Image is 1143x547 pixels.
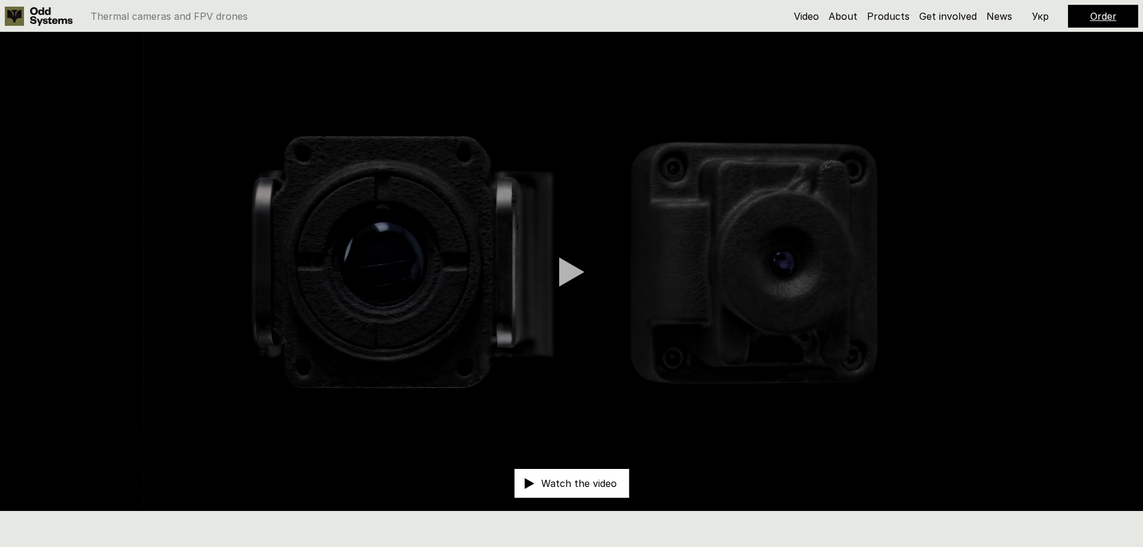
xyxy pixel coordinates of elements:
[829,10,857,22] a: About
[986,10,1012,22] a: News
[541,479,617,488] p: Watch the video
[919,10,977,22] a: Get involved
[1090,10,1117,22] a: Order
[867,10,910,22] a: Products
[91,11,248,21] p: Thermal cameras and FPV drones
[1032,11,1049,21] p: Укр
[794,10,819,22] a: Video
